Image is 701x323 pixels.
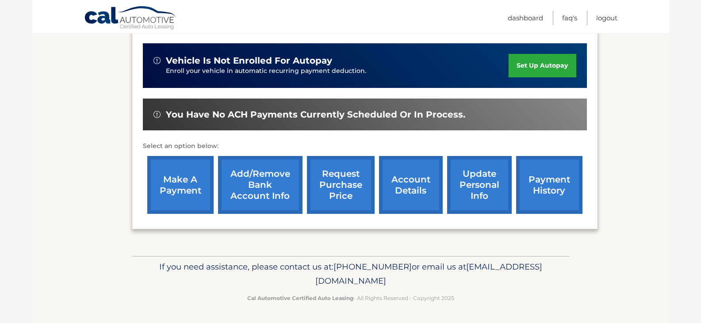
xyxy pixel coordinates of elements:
[138,293,564,303] p: - All Rights Reserved - Copyright 2025
[147,156,214,214] a: make a payment
[562,11,577,25] a: FAQ's
[315,262,542,286] span: [EMAIL_ADDRESS][DOMAIN_NAME]
[307,156,375,214] a: request purchase price
[516,156,582,214] a: payment history
[447,156,512,214] a: update personal info
[508,11,543,25] a: Dashboard
[333,262,412,272] span: [PHONE_NUMBER]
[596,11,617,25] a: Logout
[218,156,303,214] a: Add/Remove bank account info
[153,111,161,118] img: alert-white.svg
[247,295,353,301] strong: Cal Automotive Certified Auto Leasing
[138,260,564,288] p: If you need assistance, please contact us at: or email us at
[509,54,576,77] a: set up autopay
[379,156,443,214] a: account details
[153,57,161,64] img: alert-white.svg
[166,55,332,66] span: vehicle is not enrolled for autopay
[84,6,177,31] a: Cal Automotive
[166,109,465,120] span: You have no ACH payments currently scheduled or in process.
[166,66,509,76] p: Enroll your vehicle in automatic recurring payment deduction.
[143,141,587,152] p: Select an option below:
